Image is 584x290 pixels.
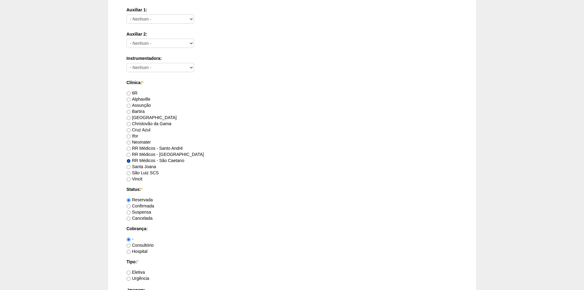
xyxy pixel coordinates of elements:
[127,277,131,281] input: Urgência
[127,152,204,157] label: RR Médicos - [GEOGRAPHIC_DATA]
[127,110,131,114] input: Bartira
[127,216,153,221] label: Cancelada
[127,197,153,202] label: Reservada
[127,121,171,126] label: Christovão da Gama
[127,7,458,13] label: Auxiliar 1:
[127,237,134,242] label: -
[127,259,458,265] label: Tipo:
[127,165,131,169] input: Santa Joana
[127,271,131,275] input: Eletiva
[127,204,131,208] input: Confirmada
[127,158,184,163] label: RR Médicos - São Caetano
[127,159,131,163] input: RR Médicos - São Caetano
[127,164,156,169] label: Santa Joana
[127,104,131,108] input: Assunção
[127,140,151,145] label: Neomater
[127,153,131,157] input: RR Médicos - [GEOGRAPHIC_DATA]
[127,171,131,175] input: São Luiz SCS
[127,122,131,126] input: Christovão da Gama
[141,187,143,192] span: Este campo é obrigatório.
[137,259,138,264] span: Este campo é obrigatório.
[127,31,458,37] label: Auxiliar 2:
[127,249,148,254] label: Hospital
[127,133,138,138] label: Ifor
[127,170,159,175] label: São Luiz SCS
[127,203,154,208] label: Confirmada
[127,98,131,102] input: Alphaville
[127,244,131,248] input: Consultório
[127,103,151,108] label: Assunção
[127,276,149,281] label: Urgência
[127,55,458,61] label: Instrumentadora:
[127,226,458,232] label: Cobrança:
[142,80,143,85] span: Este campo é obrigatório.
[127,79,458,86] label: Clínica:
[127,127,151,132] label: Cruz Azul
[127,210,151,215] label: Suspensa
[127,198,131,202] input: Reservada
[127,250,131,254] input: Hospital
[127,217,131,221] input: Cancelada
[127,91,131,95] input: 6R
[127,211,131,215] input: Suspensa
[127,97,151,102] label: Alphaville
[127,141,131,145] input: Neomater
[127,270,145,275] label: Eletiva
[127,177,131,181] input: Vincit
[127,146,183,151] label: RR Médicos - Santo André
[127,134,131,138] input: Ifor
[127,91,138,95] label: 6R
[127,147,131,151] input: RR Médicos - Santo André
[127,243,154,248] label: Consultório
[127,128,131,132] input: Cruz Azul
[127,238,131,242] input: -
[127,116,131,120] input: [GEOGRAPHIC_DATA]
[127,115,177,120] label: [GEOGRAPHIC_DATA]
[127,176,143,181] label: Vincit
[127,109,145,114] label: Bartira
[127,186,458,192] label: Status:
